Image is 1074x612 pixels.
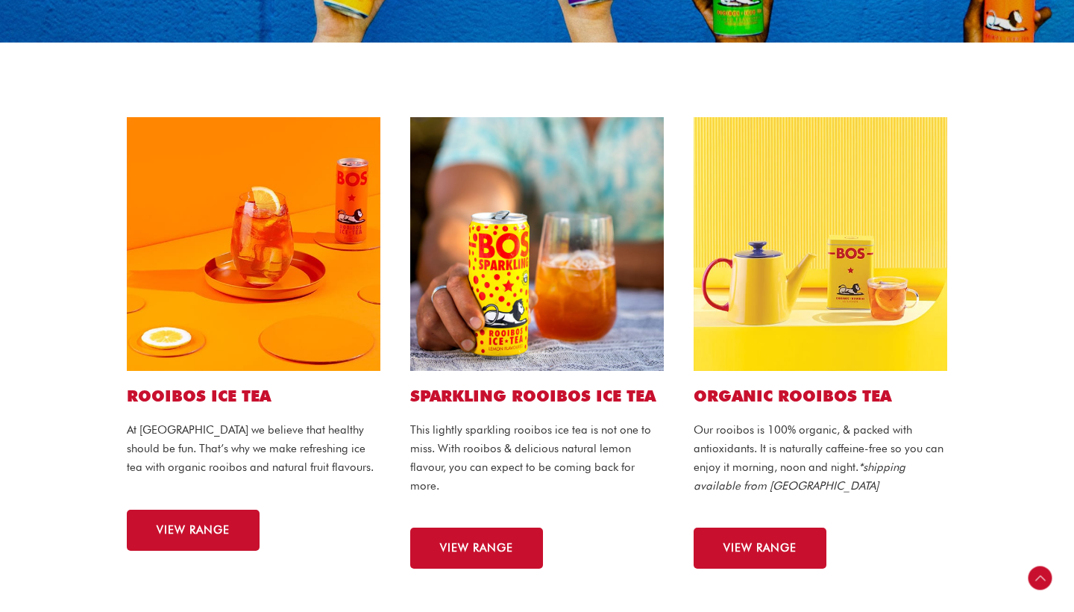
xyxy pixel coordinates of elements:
p: At [GEOGRAPHIC_DATA] we believe that healthy should be fun. That’s why we make refreshing ice tea... [127,421,380,476]
img: hot-tea-2-copy [694,117,947,371]
a: VIEW RANGE [694,528,826,569]
span: VIEW RANGE [723,543,797,554]
img: sparkling lemon [410,117,664,371]
a: VIEW RANGE [127,510,260,551]
h2: ORGANIC ROOIBOS TEA [694,386,947,406]
span: VIEW RANGE [157,525,230,536]
span: VIEW RANGE [440,543,513,554]
em: *shipping available from [GEOGRAPHIC_DATA] [694,460,905,493]
p: This lightly sparkling rooibos ice tea is not one to miss. With rooibos & delicious natural lemon... [410,421,664,495]
p: Our rooibos is 100% organic, & packed with antioxidants. It is naturally caffeine-free so you can... [694,421,947,495]
a: VIEW RANGE [410,528,543,569]
img: peach [127,117,380,371]
h2: ROOIBOS ICE TEA [127,386,380,406]
h2: SPARKLING ROOIBOS ICE TEA [410,386,664,406]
